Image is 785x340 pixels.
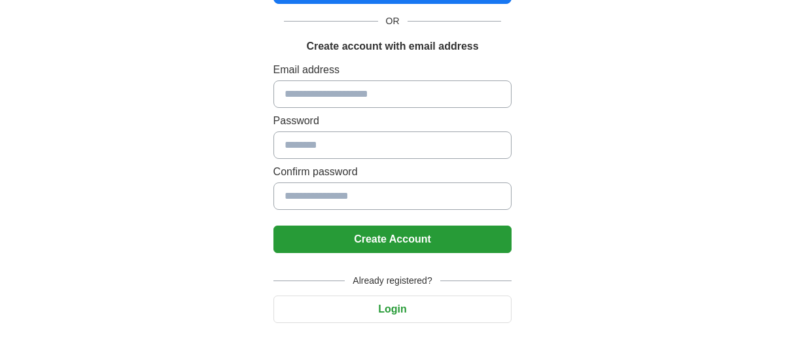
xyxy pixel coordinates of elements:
[273,113,512,129] label: Password
[273,296,512,323] button: Login
[273,62,512,78] label: Email address
[273,164,512,180] label: Confirm password
[345,274,440,288] span: Already registered?
[306,39,478,54] h1: Create account with email address
[378,14,408,28] span: OR
[273,303,512,314] a: Login
[273,226,512,253] button: Create Account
